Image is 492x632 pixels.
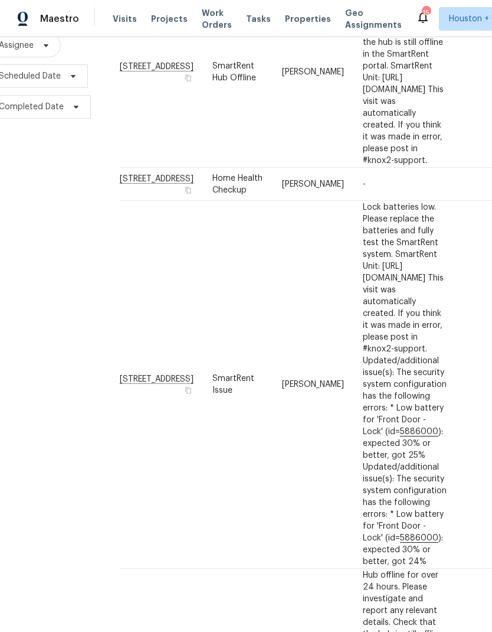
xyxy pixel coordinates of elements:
[203,201,273,569] td: SmartRent Issue
[246,15,271,23] span: Tasks
[113,13,137,25] span: Visits
[183,73,193,83] button: Copy Address
[273,168,353,201] td: [PERSON_NAME]
[422,7,430,19] div: 15
[151,13,188,25] span: Projects
[40,13,79,25] span: Maestro
[285,13,331,25] span: Properties
[183,385,193,396] button: Copy Address
[202,7,232,31] span: Work Orders
[183,185,193,196] button: Copy Address
[273,201,353,569] td: [PERSON_NAME]
[203,168,273,201] td: Home Health Checkup
[345,7,402,31] span: Geo Assignments
[353,168,456,201] td: -
[353,201,456,569] td: Lock batteries low. Please replace the batteries and fully test the SmartRent system. SmartRent U...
